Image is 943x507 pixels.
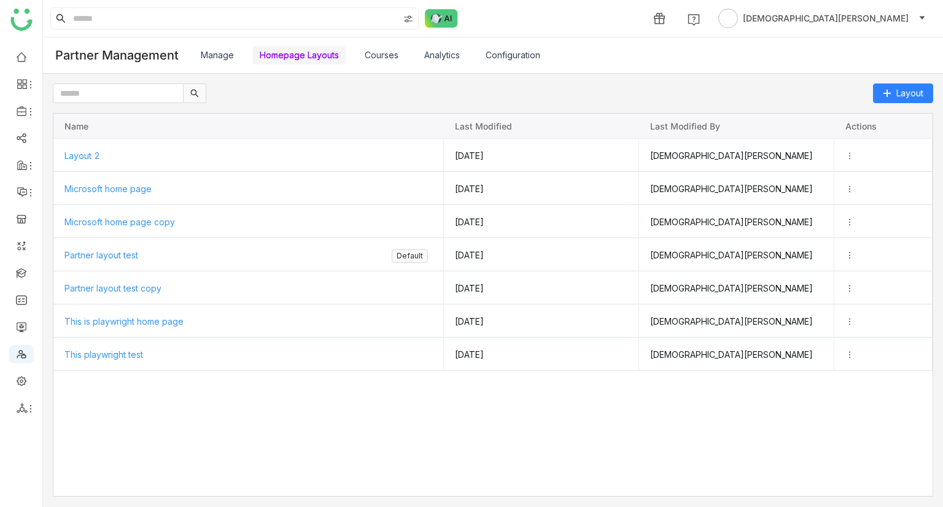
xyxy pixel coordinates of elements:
span: [DEMOGRAPHIC_DATA][PERSON_NAME] [650,139,823,171]
span: [DEMOGRAPHIC_DATA][PERSON_NAME] [743,12,909,25]
button: [DEMOGRAPHIC_DATA][PERSON_NAME] [716,9,928,28]
a: Homepage Layouts [260,50,339,60]
span: Actions [845,121,877,131]
span: Name [64,121,88,131]
span: [DEMOGRAPHIC_DATA][PERSON_NAME] [650,305,823,336]
span: [DEMOGRAPHIC_DATA][PERSON_NAME] [650,272,823,303]
button: Layout [873,83,933,103]
div: Press SPACE to select this row. [53,205,933,238]
a: Courses [365,50,398,60]
div: Press SPACE to select this row. [53,304,933,338]
span: This playwright test [64,349,143,360]
span: Layout [896,87,923,100]
img: logo [10,9,33,31]
div: Press SPACE to select this row. [53,139,933,172]
span: Partner layout test [64,250,138,260]
span: [DATE] [455,283,484,293]
span: [DATE] [455,316,484,327]
img: avatar [718,9,738,28]
span: [DEMOGRAPHIC_DATA][PERSON_NAME] [650,239,823,270]
span: [DEMOGRAPHIC_DATA][PERSON_NAME] [650,172,823,204]
a: Manage [201,50,234,60]
span: Last modified [455,121,512,131]
span: [DATE] [455,184,484,194]
img: search-type.svg [403,14,413,24]
span: Microsoft home page copy [64,217,175,227]
span: [DATE] [455,150,484,161]
img: help.svg [688,14,700,26]
nz-tag: Default [392,249,428,263]
img: ask-buddy-normal.svg [425,9,458,28]
div: Press SPACE to select this row. [53,238,933,271]
span: [DATE] [455,349,484,360]
a: Configuration [486,50,540,60]
div: Press SPACE to select this row. [53,172,933,205]
span: Layout 2 [64,150,100,161]
div: Press SPACE to select this row. [53,338,933,371]
span: Microsoft home page [64,184,152,194]
span: [DEMOGRAPHIC_DATA][PERSON_NAME] [650,338,823,370]
span: Partner layout test copy [64,283,161,293]
span: Last modified by [650,121,720,131]
a: Analytics [424,50,460,60]
div: Press SPACE to select this row. [53,271,933,304]
span: This is playwright home page [64,316,184,327]
span: [DATE] [455,250,484,260]
div: Partner Management [55,48,179,63]
span: [DEMOGRAPHIC_DATA][PERSON_NAME] [650,206,823,237]
span: [DATE] [455,217,484,227]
